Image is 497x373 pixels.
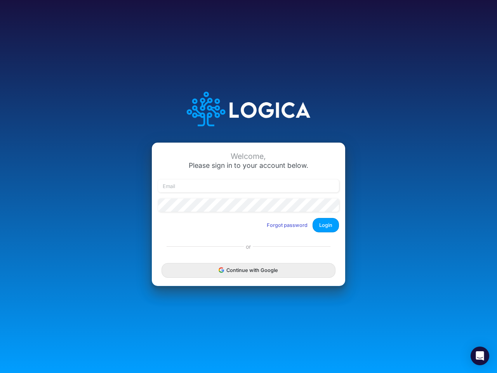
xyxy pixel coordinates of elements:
button: Login [313,218,339,232]
button: Continue with Google [162,263,335,277]
input: Email [158,180,339,193]
div: Open Intercom Messenger [471,347,489,365]
button: Forgot password [262,219,313,232]
span: Please sign in to your account below. [189,161,308,169]
div: Welcome, [158,152,339,161]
